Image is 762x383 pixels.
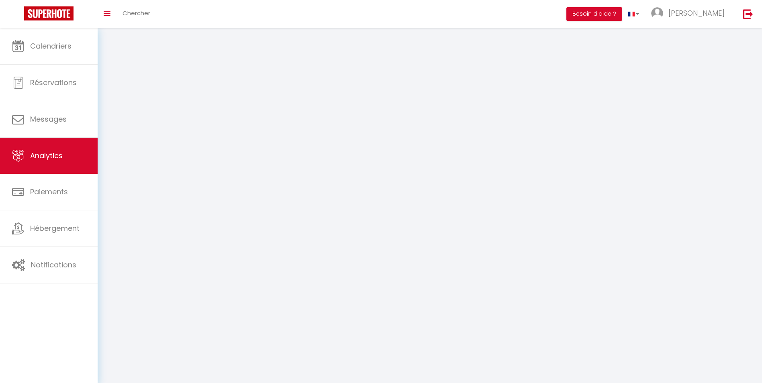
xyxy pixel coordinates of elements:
[30,77,77,88] span: Réservations
[31,260,76,270] span: Notifications
[6,3,31,27] button: Ouvrir le widget de chat LiveChat
[30,187,68,197] span: Paiements
[30,114,67,124] span: Messages
[123,9,150,17] span: Chercher
[24,6,74,20] img: Super Booking
[30,223,80,233] span: Hébergement
[743,9,753,19] img: logout
[30,41,72,51] span: Calendriers
[668,8,725,18] span: [PERSON_NAME]
[728,347,756,377] iframe: Chat
[566,7,622,21] button: Besoin d'aide ?
[30,151,63,161] span: Analytics
[651,7,663,19] img: ...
